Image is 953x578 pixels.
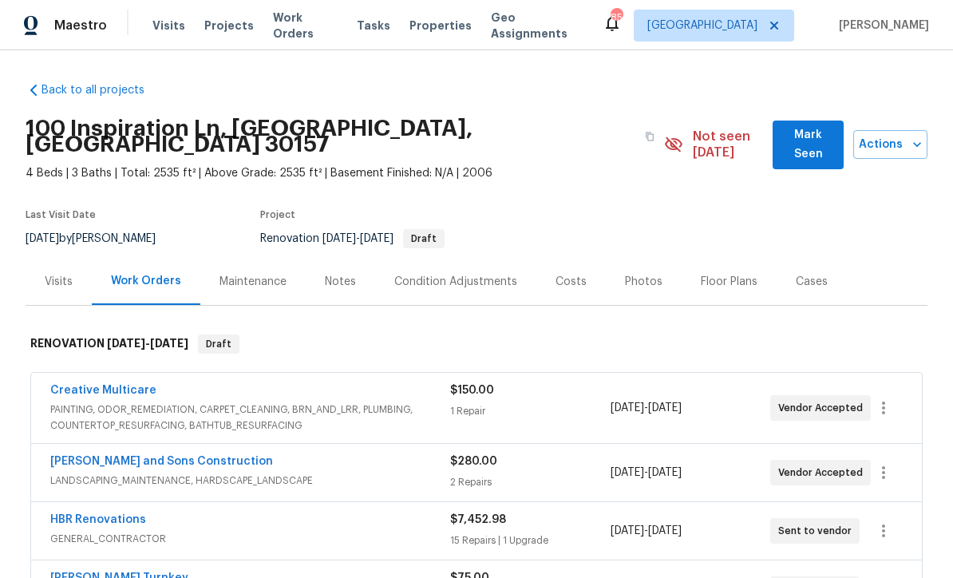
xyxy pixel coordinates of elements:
div: Condition Adjustments [394,274,517,290]
span: Renovation [260,233,445,244]
div: 85 [611,10,622,26]
button: Actions [853,130,927,160]
span: - [107,338,188,349]
span: [DATE] [611,467,644,478]
span: Projects [204,18,254,34]
span: Maestro [54,18,107,34]
button: Mark Seen [773,121,844,169]
span: - [611,523,682,539]
span: - [611,465,682,481]
div: Visits [45,274,73,290]
span: [DATE] [611,402,644,414]
div: 1 Repair [450,403,610,419]
span: $150.00 [450,385,494,396]
h2: 100 Inspiration Ln, [GEOGRAPHIC_DATA], [GEOGRAPHIC_DATA] 30157 [26,121,635,152]
span: [DATE] [648,402,682,414]
span: Tasks [357,20,390,31]
span: Visits [152,18,185,34]
span: Last Visit Date [26,210,96,220]
span: Work Orders [273,10,338,42]
div: by [PERSON_NAME] [26,229,175,248]
span: Vendor Accepted [778,400,869,416]
span: Draft [200,336,238,352]
span: - [611,400,682,416]
span: LANDSCAPING_MAINTENANCE, HARDSCAPE_LANDSCAPE [50,473,450,489]
a: Creative Multicare [50,385,156,396]
div: Costs [556,274,587,290]
span: [DATE] [26,233,59,244]
div: Work Orders [111,273,181,289]
div: Notes [325,274,356,290]
a: Back to all projects [26,82,179,98]
span: [GEOGRAPHIC_DATA] [647,18,757,34]
span: [DATE] [322,233,356,244]
span: 4 Beds | 3 Baths | Total: 2535 ft² | Above Grade: 2535 ft² | Basement Finished: N/A | 2006 [26,165,664,181]
a: [PERSON_NAME] and Sons Construction [50,456,273,467]
span: PAINTING, ODOR_REMEDIATION, CARPET_CLEANING, BRN_AND_LRR, PLUMBING, COUNTERTOP_RESURFACING, BATHT... [50,402,450,433]
span: [DATE] [648,467,682,478]
div: 15 Repairs | 1 Upgrade [450,532,610,548]
span: Not seen [DATE] [693,129,763,160]
div: RENOVATION [DATE]-[DATE]Draft [26,319,927,370]
span: [DATE] [150,338,188,349]
span: [PERSON_NAME] [832,18,929,34]
span: [DATE] [360,233,393,244]
button: Copy Address [635,122,664,151]
span: Project [260,210,295,220]
span: [DATE] [611,525,644,536]
span: Properties [409,18,472,34]
span: GENERAL_CONTRACTOR [50,531,450,547]
div: Cases [796,274,828,290]
a: HBR Renovations [50,514,146,525]
span: Draft [405,234,443,243]
span: $7,452.98 [450,514,506,525]
div: Floor Plans [701,274,757,290]
span: - [322,233,393,244]
span: [DATE] [107,338,145,349]
span: $280.00 [450,456,497,467]
span: Vendor Accepted [778,465,869,481]
span: Actions [866,135,915,155]
span: Mark Seen [785,125,831,164]
div: 2 Repairs [450,474,610,490]
span: Geo Assignments [491,10,583,42]
div: Maintenance [219,274,287,290]
h6: RENOVATION [30,335,188,354]
span: [DATE] [648,525,682,536]
span: Sent to vendor [778,523,858,539]
div: Photos [625,274,662,290]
